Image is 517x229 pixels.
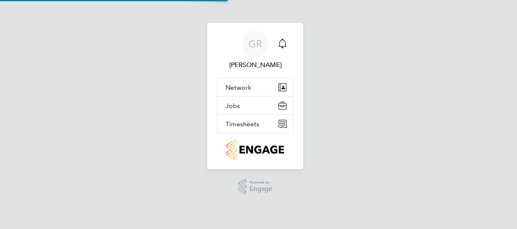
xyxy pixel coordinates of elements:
button: Timesheets [217,115,293,133]
button: Jobs [217,97,293,114]
span: GR [248,39,262,49]
span: Powered by [250,179,272,186]
a: Go to home page [217,140,293,160]
span: Jobs [226,102,240,110]
span: Engage [250,186,272,192]
a: Powered byEngage [238,179,273,194]
span: Network [226,84,251,91]
img: countryside-properties-logo-retina.png [226,140,284,160]
span: Graham Richardson [217,60,293,70]
button: Network [217,78,293,96]
nav: Main navigation [207,23,303,169]
a: GR[PERSON_NAME] [217,31,293,70]
span: Timesheets [226,120,259,128]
